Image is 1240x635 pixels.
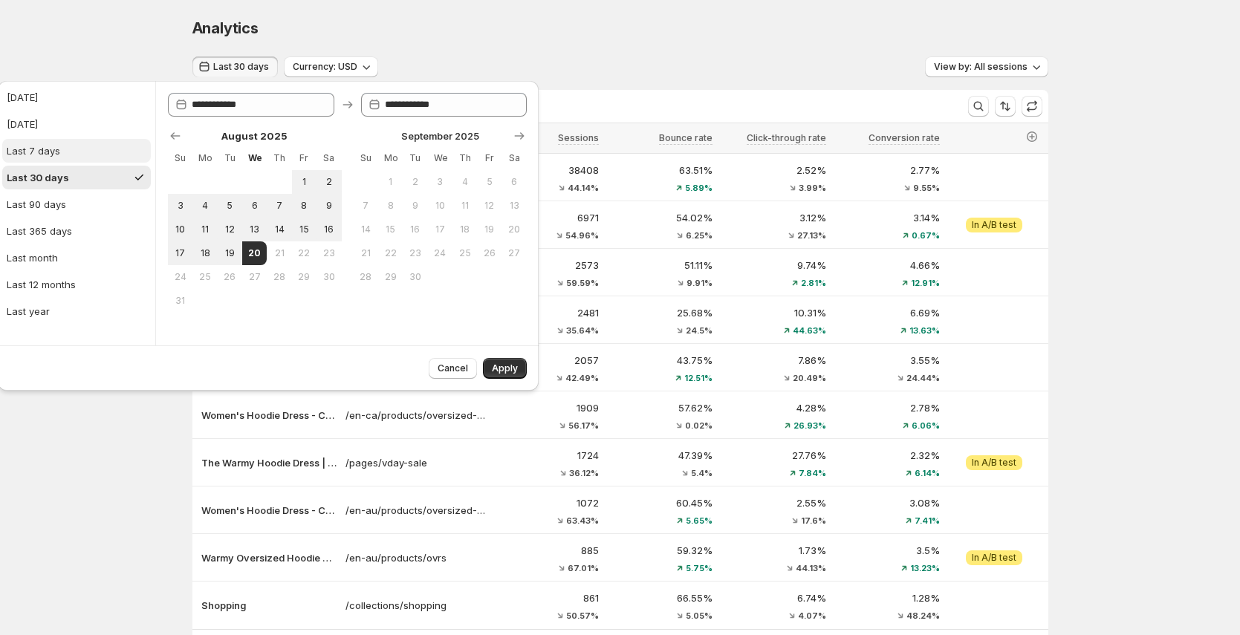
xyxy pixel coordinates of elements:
[409,224,421,235] span: 16
[608,495,712,510] p: 60.45%
[292,194,317,218] button: Friday August 8 2025
[403,265,427,289] button: Tuesday September 30 2025
[192,265,217,289] button: Monday August 25 2025
[686,516,712,525] span: 5.65%
[2,273,151,296] button: Last 12 months
[608,400,712,415] p: 57.62%
[7,224,72,238] div: Last 365 days
[721,163,826,178] p: 2.52%
[192,194,217,218] button: Monday August 4 2025
[298,152,311,164] span: Fr
[354,265,378,289] button: Sunday September 28 2025
[192,19,259,37] span: Analytics
[165,126,186,146] button: Show previous month, July 2025
[198,152,211,164] span: Mo
[686,326,712,335] span: 24.5%
[434,152,447,164] span: We
[224,247,236,259] span: 19
[835,353,940,368] p: 3.55%
[608,258,712,273] p: 51.11%
[360,247,372,259] span: 21
[378,170,403,194] button: Monday September 1 2025
[477,194,501,218] button: Friday September 12 2025
[721,448,826,463] p: 27.76%
[273,152,285,164] span: Th
[483,176,496,188] span: 5
[686,279,712,287] span: 9.91%
[174,295,186,307] span: 31
[317,218,341,241] button: Saturday August 16 2025
[835,448,940,463] p: 2.32%
[267,265,291,289] button: Thursday August 28 2025
[267,218,291,241] button: Thursday August 14 2025
[798,611,826,620] span: 4.07%
[434,224,447,235] span: 17
[659,132,712,143] span: Bounce rate
[213,61,269,73] span: Last 30 days
[494,448,599,463] p: 1724
[508,224,521,235] span: 20
[835,400,940,415] p: 2.78%
[292,265,317,289] button: Friday August 29 2025
[354,146,378,170] th: Sunday
[972,219,1016,231] span: In A/B test
[428,170,452,194] button: Wednesday September 3 2025
[686,611,712,620] span: 5.05%
[721,258,826,273] p: 9.74%
[793,326,826,335] span: 44.63%
[686,231,712,240] span: 6.25%
[345,550,485,565] a: /en-au/products/ovrs
[322,152,335,164] span: Sa
[508,200,521,212] span: 13
[494,590,599,605] p: 861
[492,362,518,374] span: Apply
[7,197,66,212] div: Last 90 days
[913,183,940,192] span: 9.55%
[201,408,337,423] button: Women's Hoodie Dress - Casual Long Sleeve Pullover Sweatshirt Dress
[915,469,940,478] span: 6.14%
[494,400,599,415] p: 1909
[428,218,452,241] button: Wednesday September 17 2025
[174,200,186,212] span: 3
[434,247,447,259] span: 24
[793,421,826,430] span: 26.93%
[403,170,427,194] button: Tuesday September 2 2025
[835,590,940,605] p: 1.28%
[502,170,527,194] button: Saturday September 6 2025
[403,194,427,218] button: Tuesday September 9 2025
[345,455,485,470] a: /pages/vday-sale
[568,421,599,430] span: 56.17%
[384,247,397,259] span: 22
[452,194,477,218] button: Thursday September 11 2025
[793,374,826,382] span: 20.49%
[458,176,471,188] span: 4
[298,247,311,259] span: 22
[242,265,267,289] button: Wednesday August 27 2025
[477,218,501,241] button: Friday September 19 2025
[494,210,599,225] p: 6971
[477,170,501,194] button: Friday September 5 2025
[360,224,372,235] span: 14
[198,200,211,212] span: 4
[691,469,712,478] span: 5.4%
[452,146,477,170] th: Thursday
[201,455,337,470] button: The Warmy Hoodie Dress | The Perfect Valentine’s Day Gift
[248,271,261,283] span: 27
[558,132,599,143] span: Sessions
[384,176,397,188] span: 1
[7,90,38,105] div: [DATE]
[409,176,421,188] span: 2
[174,247,186,259] span: 17
[403,146,427,170] th: Tuesday
[345,408,485,423] a: /en-ca/products/oversized-shirt-dress
[201,550,337,565] button: Warmy Oversized Hoodie Dress – Ultra-Soft Fleece Sweatshirt Dress for Women (Plus Size S-3XL), Co...
[835,258,940,273] p: 4.66%
[906,374,940,382] span: 24.44%
[494,305,599,320] p: 2481
[317,265,341,289] button: Saturday August 30 2025
[384,224,397,235] span: 15
[608,210,712,225] p: 54.02%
